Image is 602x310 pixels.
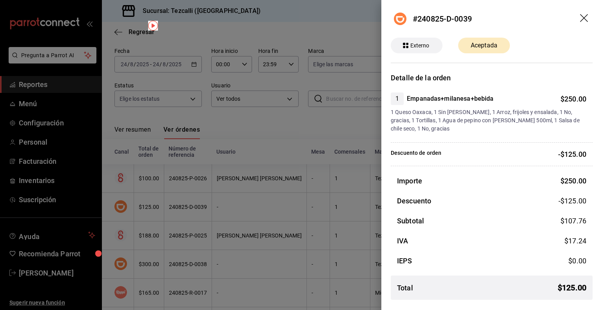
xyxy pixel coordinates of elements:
[413,13,472,25] div: #240825-D-0039
[558,282,586,294] span: $ 125.00
[397,196,431,206] h3: Descuento
[560,95,586,103] span: $ 250.00
[397,236,408,246] h3: IVA
[558,149,586,160] p: -$125.00
[397,176,422,186] h3: Importe
[148,21,158,31] img: Tooltip marker
[407,94,493,103] h4: Empanadas+milanesa+bebida
[407,42,433,50] span: Externo
[560,217,586,225] span: $ 107.76
[391,108,586,133] span: 1 Queso Oaxaca, 1 Sin [PERSON_NAME], 1 Arroz, frijoles y ensalada, 1 No, gracias, 1 Tortillas, 1 ...
[391,94,404,103] span: 1
[568,257,586,265] span: $ 0.00
[397,283,413,293] h3: Total
[558,196,586,206] span: -$125.00
[391,149,441,160] p: Descuento de orden
[397,256,412,266] h3: IEPS
[560,177,586,185] span: $ 250.00
[391,73,593,83] h3: Detalle de la orden
[466,41,502,50] span: Aceptada
[564,237,586,245] span: $ 17.24
[580,14,589,24] button: drag
[397,216,424,226] h3: Subtotal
